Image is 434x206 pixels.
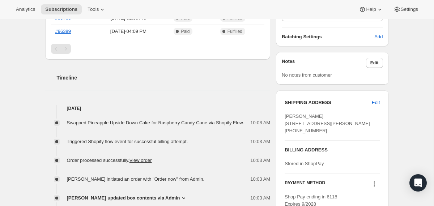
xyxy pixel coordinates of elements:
[51,44,265,54] nav: Pagination
[401,7,418,12] span: Settings
[16,7,35,12] span: Analytics
[67,194,180,202] span: [PERSON_NAME] updated box contents via Admin
[227,29,242,34] span: Fulfilled
[409,174,427,192] div: Open Intercom Messenger
[88,7,99,12] span: Tools
[285,161,324,166] span: Stored in ShopPay
[129,158,152,163] a: View order
[83,4,110,14] button: Tools
[67,139,188,144] span: Triggered Shopify flow event for successful billing attempt.
[282,33,374,40] h6: Batching Settings
[45,7,77,12] span: Subscriptions
[57,74,271,81] h2: Timeline
[67,176,205,182] span: [PERSON_NAME] initiated an order with "Order now" from Admin.
[285,113,370,133] span: [PERSON_NAME] [STREET_ADDRESS][PERSON_NAME] [PHONE_NUMBER]
[250,157,270,164] span: 10:03 AM
[282,58,366,68] h3: Notes
[389,4,422,14] button: Settings
[354,4,387,14] button: Help
[67,194,187,202] button: [PERSON_NAME] updated box contents via Admin
[372,99,380,106] span: Edit
[250,194,270,202] span: 10:03 AM
[370,60,379,66] span: Edit
[366,58,383,68] button: Edit
[250,119,270,126] span: 10:08 AM
[366,7,376,12] span: Help
[95,28,161,35] span: [DATE] · 04:09 PM
[67,120,244,125] span: Swapped Pineapple Upside Down Cake for Raspberry Candy Cane via Shopify Flow.
[282,72,332,78] span: No notes from customer
[285,180,325,190] h3: PAYMENT METHOD
[370,31,387,43] button: Add
[250,138,270,145] span: 10:03 AM
[45,105,271,112] h4: [DATE]
[285,146,380,154] h3: BILLING ADDRESS
[67,158,152,163] span: Order processed successfully.
[285,99,372,106] h3: SHIPPING ADDRESS
[374,33,383,40] span: Add
[55,29,71,34] a: #96389
[181,29,190,34] span: Paid
[367,97,384,108] button: Edit
[12,4,39,14] button: Analytics
[41,4,82,14] button: Subscriptions
[250,176,270,183] span: 10:03 AM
